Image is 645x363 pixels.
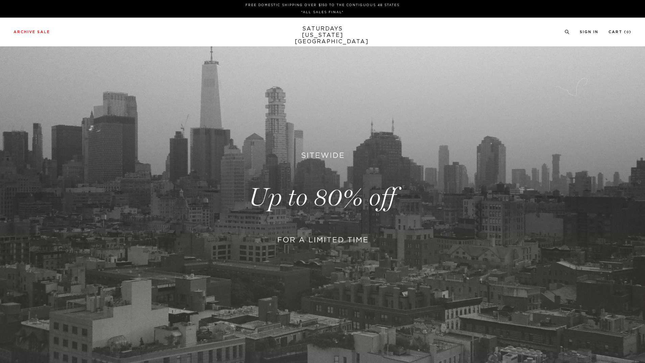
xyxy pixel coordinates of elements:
p: *ALL SALES FINAL* [16,10,629,15]
a: Archive Sale [14,30,50,34]
a: SATURDAYS[US_STATE][GEOGRAPHIC_DATA] [295,26,351,45]
small: 0 [626,31,629,34]
a: Sign In [580,30,598,34]
a: Cart (0) [608,30,631,34]
p: FREE DOMESTIC SHIPPING OVER $150 TO THE CONTIGUOUS 48 STATES [16,3,629,8]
